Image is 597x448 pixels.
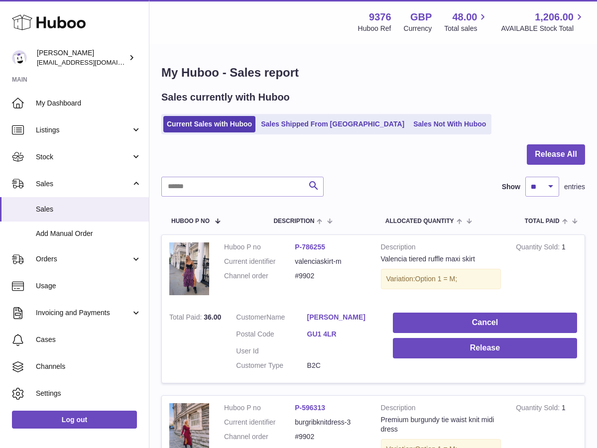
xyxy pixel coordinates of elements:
[36,308,131,318] span: Invoicing and Payments
[224,403,295,413] dt: Huboo P no
[381,269,501,289] div: Variation:
[415,275,457,283] span: Option 1 = M;
[452,10,477,24] span: 48.00
[307,330,378,339] a: GU1 4LR
[501,24,585,33] span: AVAILABLE Stock Total
[169,242,209,296] img: 7D4842D1-13B3-4F3F-8210-514321BE9D5D.jpg
[37,58,146,66] span: [EMAIL_ADDRESS][DOMAIN_NAME]
[37,48,126,67] div: [PERSON_NAME]
[236,330,307,341] dt: Postal Code
[295,243,325,251] a: P-786255
[169,313,204,324] strong: Total Paid
[224,271,295,281] dt: Channel order
[381,242,501,254] strong: Description
[502,182,520,192] label: Show
[295,257,365,266] dd: valenciaskirt-m
[444,10,488,33] a: 48.00 Total sales
[36,389,141,398] span: Settings
[307,361,378,370] dd: B2C
[307,313,378,322] a: [PERSON_NAME]
[295,432,365,442] dd: #9902
[525,218,560,224] span: Total paid
[236,361,307,370] dt: Customer Type
[36,125,131,135] span: Listings
[12,411,137,429] a: Log out
[381,254,501,264] div: Valencia tiered ruffle maxi skirt
[36,254,131,264] span: Orders
[224,242,295,252] dt: Huboo P no
[381,403,501,415] strong: Description
[236,346,307,356] dt: User Id
[358,24,391,33] div: Huboo Ref
[393,313,577,333] button: Cancel
[36,179,131,189] span: Sales
[516,243,562,253] strong: Quantity Sold
[393,338,577,358] button: Release
[273,218,314,224] span: Description
[527,144,585,165] button: Release All
[236,313,307,325] dt: Name
[501,10,585,33] a: 1,206.00 AVAILABLE Stock Total
[36,99,141,108] span: My Dashboard
[36,205,141,214] span: Sales
[535,10,574,24] span: 1,206.00
[161,65,585,81] h1: My Huboo - Sales report
[204,313,221,321] span: 36.00
[410,10,432,24] strong: GBP
[236,313,266,321] span: Customer
[224,432,295,442] dt: Channel order
[369,10,391,24] strong: 9376
[36,362,141,371] span: Channels
[36,335,141,344] span: Cases
[295,271,365,281] dd: #9902
[508,235,585,306] td: 1
[410,116,489,132] a: Sales Not With Huboo
[224,418,295,427] dt: Current identifier
[381,415,501,434] div: Premium burgundy tie waist knit midi dress
[36,152,131,162] span: Stock
[161,91,290,104] h2: Sales currently with Huboo
[171,218,210,224] span: Huboo P no
[295,404,325,412] a: P-596313
[295,418,365,427] dd: burgribknitdress-3
[516,404,562,414] strong: Quantity Sold
[36,281,141,291] span: Usage
[385,218,454,224] span: ALLOCATED Quantity
[444,24,488,33] span: Total sales
[257,116,408,132] a: Sales Shipped From [GEOGRAPHIC_DATA]
[564,182,585,192] span: entries
[224,257,295,266] dt: Current identifier
[36,229,141,238] span: Add Manual Order
[404,24,432,33] div: Currency
[163,116,255,132] a: Current Sales with Huboo
[12,50,27,65] img: info@azura-rose.com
